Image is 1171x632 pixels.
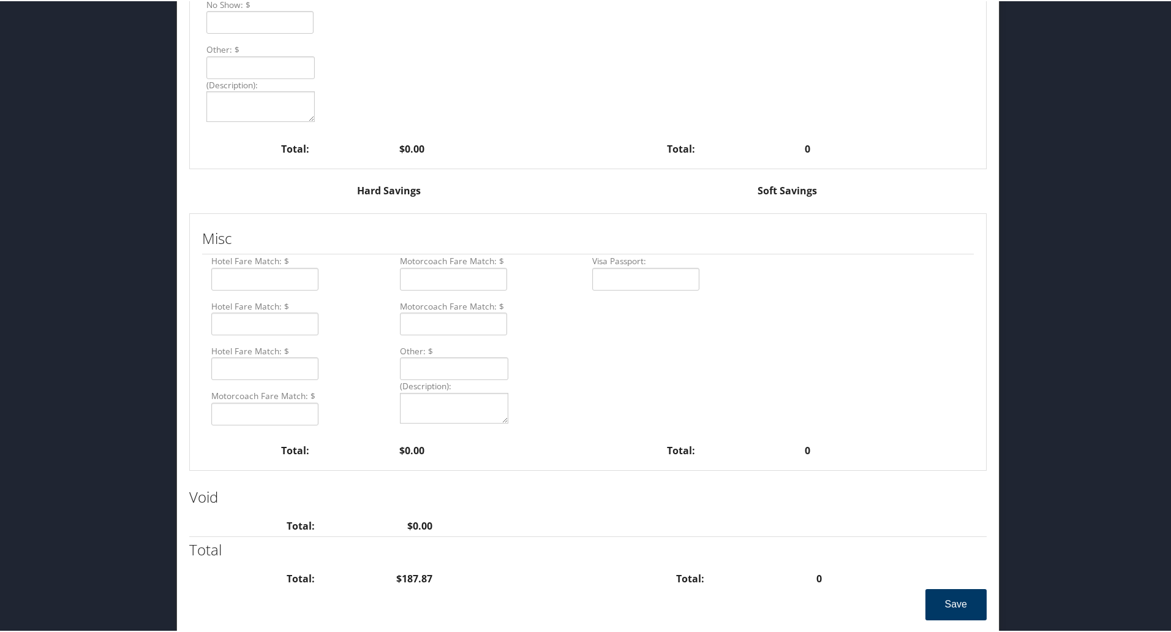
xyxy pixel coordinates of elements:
span: 0 [701,134,810,155]
span: Total: [211,442,315,457]
input: Hotel Fare Match: $ [211,267,318,289]
span: Total: [217,517,321,532]
span: $0.00 [315,134,424,155]
input: Motorcoach Fare Match: $ [400,267,507,289]
label: Visa Passport: [592,254,699,299]
label: (Description): [400,379,508,422]
label: Hotel Fare Match: $ [211,299,318,344]
input: Hotel Fare Match: $ [211,311,318,334]
span: 0 [713,564,822,585]
span: Total: [597,442,701,457]
span: $0.00 [315,436,424,457]
textarea: (Description): [400,392,508,422]
span: Total: [217,570,321,585]
input: Visa Passport: [592,267,699,289]
span: 0 [701,436,810,457]
label: Motorcoach Fare Match: $ [400,299,507,344]
label: Other: $ [400,344,508,432]
span: Total: [606,570,710,585]
label: Hotel Fare Match: $ [211,254,318,299]
h2: Void [189,485,218,506]
input: Other: $ (Description): [206,55,315,78]
button: Save [925,588,987,619]
h2: Misc [202,227,232,248]
h2: Total [189,538,222,559]
label: Motorcoach Fare Match: $ [211,389,318,433]
label: Hotel Fare Match: $ [211,344,318,389]
input: Motorcoach Fare Match: $ [400,311,507,334]
span: $187.87 [323,564,432,585]
input: Motorcoach Fare Match: $ [211,402,318,424]
span: Total: [597,140,701,155]
span: $0.00 [323,511,432,532]
p: Soft Savings [597,182,977,198]
input: No Show: $ [206,10,314,32]
input: Hotel Fare Match: $ [211,356,318,379]
label: (Description): [206,78,315,121]
label: Other: $ [206,42,315,131]
label: Motorcoach Fare Match: $ [400,254,507,299]
input: Other: $ (Description): [400,356,508,379]
span: Total: [211,140,315,155]
textarea: (Description): [206,90,315,121]
p: Hard Savings [198,182,579,198]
